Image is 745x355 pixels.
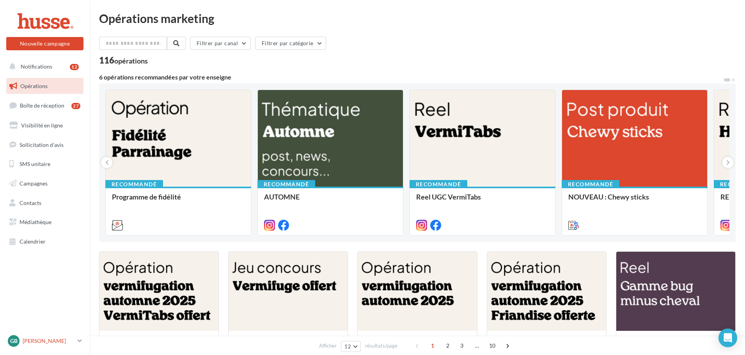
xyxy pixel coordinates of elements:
a: GB [PERSON_NAME] [6,334,83,348]
span: Notifications [21,63,52,70]
a: Médiathèque [5,214,85,230]
div: Programme de fidélité [112,193,245,208]
button: Nouvelle campagne [6,37,83,50]
a: Calendrier [5,233,85,250]
span: Campagnes [20,180,48,187]
span: Médiathèque [20,219,51,225]
div: 116 [99,56,148,65]
a: SMS unitaire [5,156,85,172]
div: Reel UGC VermiTabs [416,193,549,208]
a: Boîte de réception27 [5,97,85,114]
div: opérations [114,57,148,64]
a: Visibilité en ligne [5,117,85,134]
span: 10 [486,339,499,352]
span: 2 [442,339,454,352]
span: Opérations [20,83,48,89]
span: Calendrier [20,238,46,245]
div: Recommandé [257,180,315,189]
a: Opérations [5,78,85,94]
button: Filtrer par catégorie [255,37,326,50]
span: résultats/page [365,342,397,350]
button: Notifications 12 [5,58,82,75]
button: 12 [341,341,361,352]
div: Open Intercom Messenger [718,329,737,347]
span: Contacts [20,200,41,206]
span: 12 [344,343,351,350]
span: 1 [426,339,439,352]
a: Campagnes [5,175,85,192]
span: ... [471,339,483,352]
div: 12 [70,64,79,70]
a: Contacts [5,195,85,211]
span: Boîte de réception [20,102,64,109]
div: Recommandé [410,180,467,189]
span: Visibilité en ligne [21,122,63,129]
div: 6 opérations recommandées par votre enseigne [99,74,723,80]
div: NOUVEAU : Chewy sticks [568,193,701,208]
div: Opérations marketing [99,12,736,24]
div: AUTOMNE [264,193,397,208]
div: Recommandé [105,180,163,189]
button: Filtrer par canal [190,37,251,50]
div: 27 [71,103,80,109]
p: [PERSON_NAME] [23,337,74,345]
div: Recommandé [562,180,619,189]
span: Afficher [319,342,337,350]
span: 3 [456,339,468,352]
span: SMS unitaire [20,161,50,167]
a: Sollicitation d'avis [5,137,85,153]
span: GB [10,337,18,345]
span: Sollicitation d'avis [20,141,64,148]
